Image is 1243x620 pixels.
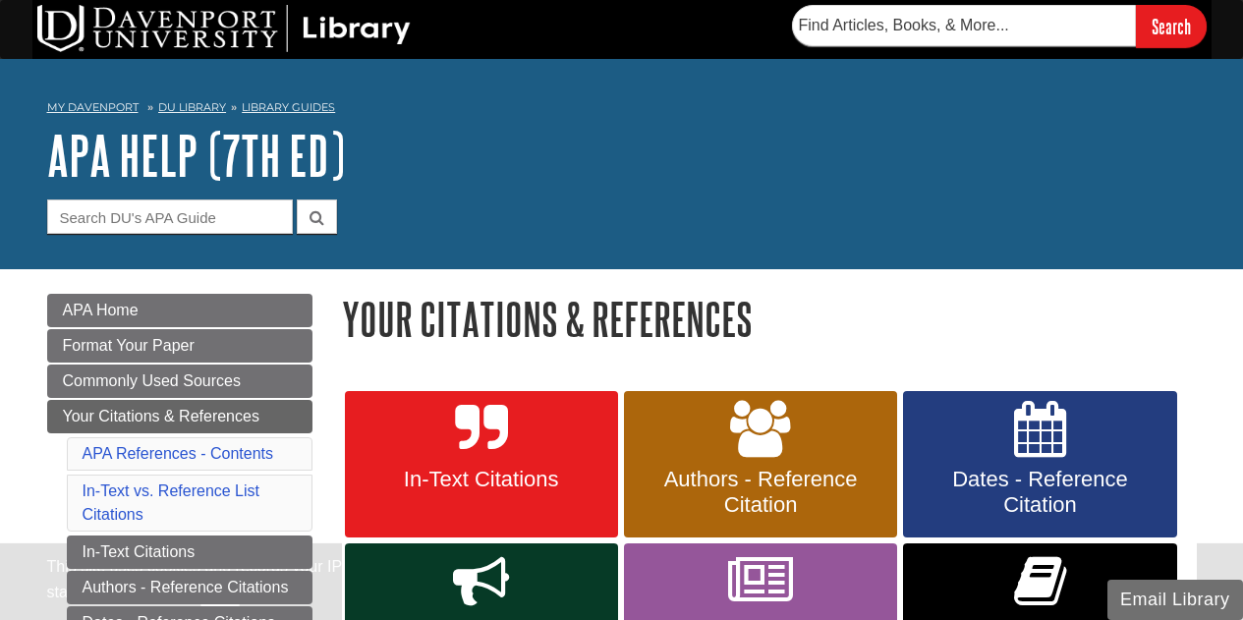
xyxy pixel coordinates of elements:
a: Commonly Used Sources [47,365,312,398]
form: Searches DU Library's articles, books, and more [792,5,1207,47]
input: Search [1136,5,1207,47]
nav: breadcrumb [47,94,1197,126]
span: In-Text Citations [360,467,603,492]
h1: Your Citations & References [342,294,1197,344]
a: APA Help (7th Ed) [47,125,345,186]
a: My Davenport [47,99,139,116]
span: Authors - Reference Citation [639,467,882,518]
a: DU Library [158,100,226,114]
a: APA References - Contents [83,445,273,462]
a: Library Guides [242,100,335,114]
span: Commonly Used Sources [63,372,241,389]
a: APA Home [47,294,312,327]
a: Your Citations & References [47,400,312,433]
a: In-Text Citations [67,535,312,569]
img: DU Library [37,5,411,52]
input: Find Articles, Books, & More... [792,5,1136,46]
a: Dates - Reference Citation [903,391,1176,538]
a: Authors - Reference Citations [67,571,312,604]
a: Authors - Reference Citation [624,391,897,538]
span: Dates - Reference Citation [918,467,1161,518]
a: In-Text Citations [345,391,618,538]
span: APA Home [63,302,139,318]
a: In-Text vs. Reference List Citations [83,482,260,523]
a: Format Your Paper [47,329,312,363]
button: Email Library [1107,580,1243,620]
span: Format Your Paper [63,337,195,354]
span: Your Citations & References [63,408,259,424]
input: Search DU's APA Guide [47,199,293,234]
